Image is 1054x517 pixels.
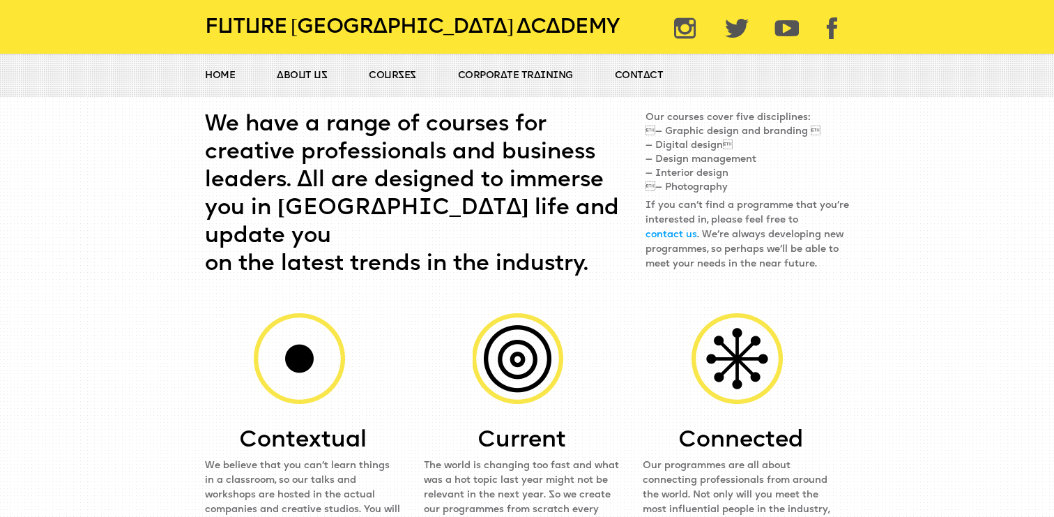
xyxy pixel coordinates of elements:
a: About us [263,54,341,97]
a: Home [205,54,249,97]
h3: Connected [643,434,838,448]
div: We have a range of courses for creative professionals and business leaders. All are designed to i... [205,111,629,278]
h3: Current [424,434,619,448]
div: Our courses cover five disciplines: — Graphic design and branding  — Digital design — Design m... [646,111,849,271]
a: Contact [601,54,678,97]
a: Corporate Training [444,54,587,97]
div: Academy [517,17,619,39]
span: Contact [615,70,664,81]
span: Corporate Training [458,70,573,81]
div: Future [205,17,287,39]
a: contact us [646,230,697,240]
div: [GEOGRAPHIC_DATA] [291,17,513,39]
span: About us [277,70,327,81]
a: Courses [355,54,430,97]
span: Courses [369,70,416,81]
span: Home [205,70,235,81]
p: If you can’t find a programme that you’re interested in, please feel free to . We’re always devel... [646,198,849,271]
h3: Contextual [205,434,400,448]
